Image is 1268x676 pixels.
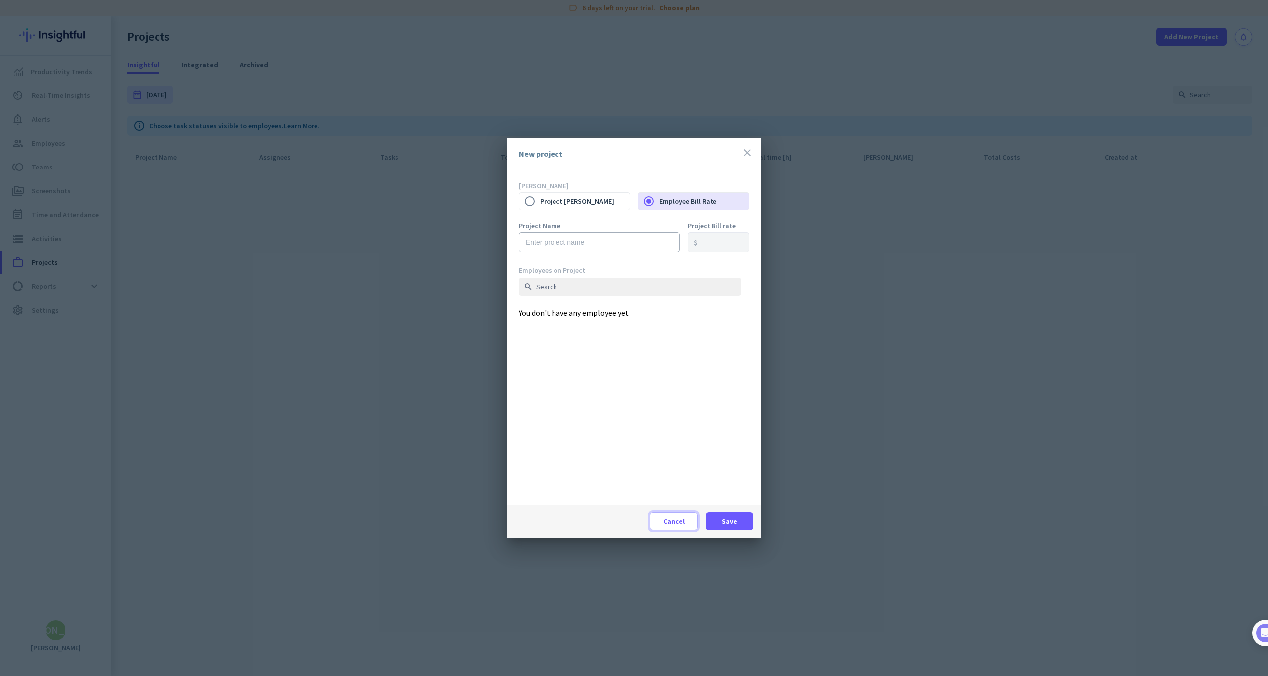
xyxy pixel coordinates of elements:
[519,266,749,505] div: You don't have any employee yet
[519,278,741,296] input: Search
[659,191,749,212] label: Employee Bill Rate
[722,516,737,526] span: Save
[706,512,753,530] button: Save
[519,150,562,158] div: New project
[741,147,753,159] i: close
[694,239,698,246] div: $
[519,222,680,229] label: Project Name
[519,232,680,252] input: Enter project name
[650,512,698,530] button: Cancel
[519,181,749,190] p: [PERSON_NAME]
[519,266,741,275] div: Employees on Project
[524,282,533,291] i: search
[688,222,749,229] label: Project Bill rate
[540,191,630,212] label: Project [PERSON_NAME]
[663,516,685,526] span: Cancel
